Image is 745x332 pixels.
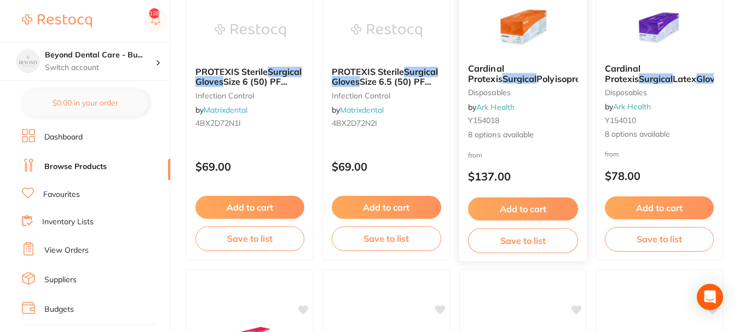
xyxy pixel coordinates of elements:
[17,50,39,72] img: Beyond Dental Care - Burpengary
[195,76,223,87] em: Gloves
[204,105,247,115] a: Matrixdental
[332,76,360,87] em: Gloves
[45,62,155,73] p: Switch account
[605,63,714,84] b: Cardinal Protexis Surgical Latex Gloves
[195,91,304,100] small: infection control
[468,115,500,125] span: Y154018
[332,196,441,219] button: Add to cart
[605,227,714,251] button: Save to list
[605,63,640,84] span: Cardinal Protexis
[22,14,92,27] img: Restocq Logo
[44,304,74,315] a: Budgets
[195,160,304,173] p: $69.00
[332,76,431,97] span: Size 6.5 (50) PF Latex Clasic
[404,66,438,77] em: Surgical
[332,91,441,100] small: infection control
[332,118,377,128] span: 4BX2D72N2I
[468,102,515,112] span: by
[605,170,714,182] p: $78.00
[195,67,304,87] b: PROTEXIS Sterile Surgical Gloves Size 6 (50) PF Latex Classic
[605,88,714,97] small: disposables
[468,63,578,84] b: Cardinal Protexis Surgical Polyisoprene Gloves
[44,161,107,172] a: Browse Products
[44,245,89,256] a: View Orders
[605,196,714,219] button: Add to cart
[44,275,77,286] a: Suppliers
[195,76,287,97] span: Size 6 (50) PF Latex Classic
[639,73,673,84] em: Surgical
[502,73,536,84] em: Surgical
[45,50,155,61] h4: Beyond Dental Care - Burpengary
[468,150,482,159] span: from
[195,226,304,251] button: Save to list
[351,3,422,58] img: PROTEXIS Sterile Surgical Gloves Size 6.5 (50) PF Latex Clasic
[44,132,83,143] a: Dashboard
[215,3,286,58] img: PROTEXIS Sterile Surgical Gloves Size 6 (50) PF Latex Classic
[195,105,247,115] span: by
[468,63,504,84] span: Cardinal Protexis
[332,67,441,87] b: PROTEXIS Sterile Surgical Gloves Size 6.5 (50) PF Latex Clasic
[605,150,619,158] span: from
[605,102,651,112] span: by
[22,90,148,116] button: $0.00 in your order
[340,105,384,115] a: Matrixdental
[22,8,92,33] a: Restocq Logo
[696,73,724,84] em: Gloves
[605,115,636,125] span: Y154010
[332,66,404,77] span: PROTEXIS Sterile
[536,73,591,84] span: Polyisoprene
[268,66,302,77] em: Surgical
[332,226,441,251] button: Save to list
[476,102,515,112] a: Ark Health
[468,129,578,140] span: 8 options available
[468,228,578,253] button: Save to list
[673,73,696,84] span: Latex
[468,170,578,183] p: $137.00
[697,284,723,310] div: Open Intercom Messenger
[42,217,94,228] a: Inventory Lists
[195,118,241,128] span: 4BX2D72N1I
[468,88,578,97] small: disposables
[195,196,304,219] button: Add to cart
[613,102,651,112] a: Ark Health
[332,160,441,173] p: $69.00
[332,105,384,115] span: by
[605,129,714,140] span: 8 options available
[43,189,80,200] a: Favourites
[468,197,578,221] button: Add to cart
[195,66,268,77] span: PROTEXIS Sterile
